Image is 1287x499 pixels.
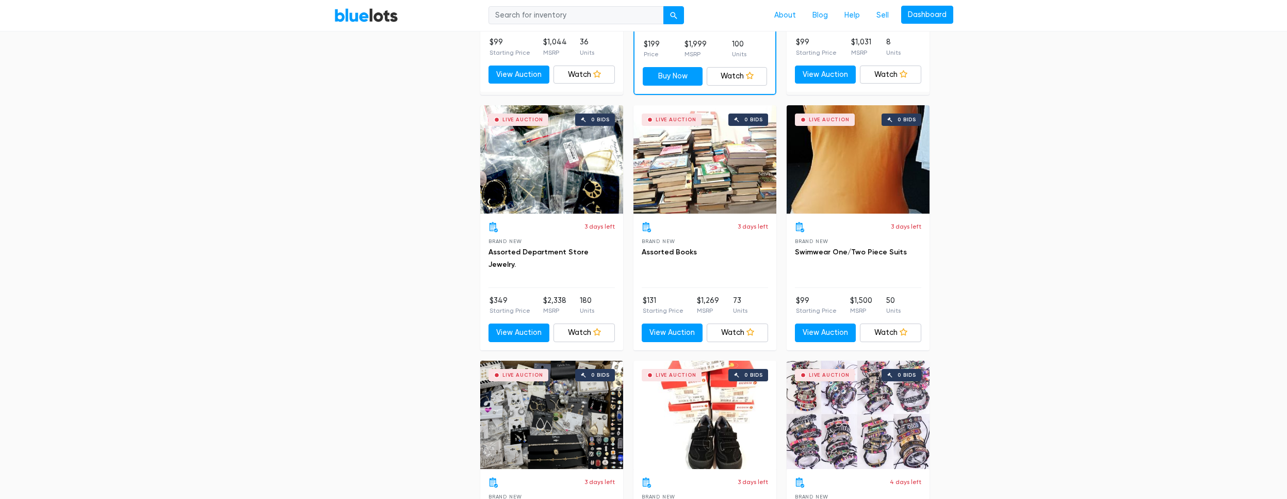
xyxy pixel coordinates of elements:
p: Units [886,306,901,315]
div: Live Auction [809,373,850,378]
li: $1,999 [685,39,707,59]
a: Watch [553,66,615,84]
li: $1,031 [851,37,871,57]
a: Swimwear One/Two Piece Suits [795,248,907,256]
p: 3 days left [738,222,768,231]
li: $1,044 [543,37,567,57]
p: MSRP [543,306,566,315]
div: 0 bids [898,373,916,378]
p: Units [580,48,594,57]
li: 50 [886,295,901,316]
p: Units [733,306,747,315]
p: 3 days left [584,222,615,231]
p: 4 days left [890,477,921,487]
a: Live Auction 0 bids [480,105,623,214]
li: $99 [796,295,837,316]
div: Live Auction [502,373,543,378]
li: $99 [490,37,530,57]
p: Starting Price [796,48,837,57]
a: Live Auction 0 bids [787,105,930,214]
p: MSRP [543,48,567,57]
div: 0 bids [744,117,763,122]
a: View Auction [488,324,550,342]
a: View Auction [642,324,703,342]
a: View Auction [488,66,550,84]
a: View Auction [795,324,856,342]
li: $349 [490,295,530,316]
p: MSRP [850,306,872,315]
li: 180 [580,295,594,316]
li: $131 [643,295,683,316]
a: Live Auction 0 bids [480,361,623,469]
p: Units [580,306,594,315]
li: 36 [580,37,594,57]
li: 73 [733,295,747,316]
p: MSRP [697,306,719,315]
p: 3 days left [891,222,921,231]
p: Starting Price [643,306,683,315]
p: Starting Price [490,48,530,57]
div: Live Auction [809,117,850,122]
a: Watch [707,67,767,86]
a: Blog [804,6,836,25]
a: Live Auction 0 bids [633,105,776,214]
li: $1,500 [850,295,872,316]
div: 0 bids [591,117,610,122]
a: Dashboard [901,6,953,24]
a: BlueLots [334,8,398,23]
li: 100 [732,39,746,59]
a: Watch [707,324,768,342]
li: 8 [886,37,901,57]
a: Sell [868,6,897,25]
span: Brand New [795,238,828,244]
li: $199 [644,39,660,59]
p: Price [644,50,660,59]
div: 0 bids [898,117,916,122]
p: Starting Price [490,306,530,315]
a: Live Auction 0 bids [787,361,930,469]
a: Help [836,6,868,25]
a: Assorted Books [642,248,697,256]
input: Search for inventory [488,6,664,25]
a: Assorted Department Store Jewelry. [488,248,589,269]
p: MSRP [685,50,707,59]
a: Watch [860,66,921,84]
a: Watch [553,324,615,342]
a: Buy Now [643,67,703,86]
p: Units [732,50,746,59]
li: $99 [796,37,837,57]
div: 0 bids [591,373,610,378]
p: Starting Price [796,306,837,315]
li: $2,338 [543,295,566,316]
div: Live Auction [502,117,543,122]
a: About [766,6,804,25]
p: Units [886,48,901,57]
span: Brand New [642,238,675,244]
li: $1,269 [697,295,719,316]
a: Watch [860,324,921,342]
div: 0 bids [744,373,763,378]
p: 3 days left [584,477,615,487]
div: Live Auction [656,117,696,122]
div: Live Auction [656,373,696,378]
p: MSRP [851,48,871,57]
span: Brand New [488,238,522,244]
p: 3 days left [738,477,768,487]
a: Live Auction 0 bids [633,361,776,469]
a: View Auction [795,66,856,84]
